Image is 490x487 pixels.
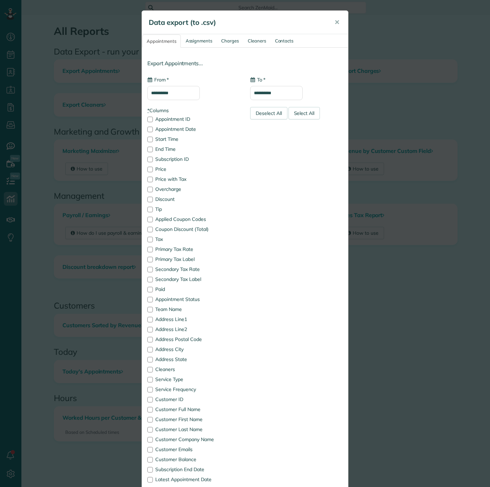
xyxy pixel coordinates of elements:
[147,417,240,422] label: Customer First Name
[147,307,240,312] label: Team Name
[147,247,240,252] label: Primary Tax Rate
[147,477,240,482] label: Latest Appointment Date
[147,117,240,121] label: Appointment ID
[147,207,240,212] label: Tip
[288,107,320,119] div: Select All
[147,447,240,452] label: Customer Emails
[147,457,240,462] label: Customer Balance
[147,367,240,372] label: Cleaners
[147,327,240,332] label: Address Line2
[244,35,270,47] a: Cleaners
[147,187,240,192] label: Overcharge
[147,107,240,114] label: Columns
[147,157,240,162] label: Subscription ID
[147,137,240,142] label: Start Time
[147,227,240,232] label: Coupon Discount (Total)
[149,18,325,27] h5: Data export (to .csv)
[147,127,240,132] label: Appointment Date
[250,76,265,83] label: To
[334,18,340,26] span: ✕
[182,35,217,47] a: Assignments
[147,147,240,152] label: End Time
[147,60,343,66] h4: Export Appointments...
[147,387,240,392] label: Service Frequency
[147,377,240,382] label: Service Type
[147,407,240,412] label: Customer Full Name
[147,287,240,292] label: Paid
[147,347,240,352] label: Address City
[147,437,240,442] label: Customer Company Name
[147,427,240,432] label: Customer Last Name
[271,35,298,47] a: Contacts
[142,35,181,48] a: Appointments
[217,35,243,47] a: Charges
[147,317,240,322] label: Address Line1
[147,177,240,182] label: Price with Tax
[147,257,240,262] label: Primary Tax Label
[147,397,240,402] label: Customer ID
[147,197,240,202] label: Discount
[147,277,240,282] label: Secondary Tax Label
[147,237,240,242] label: Tax
[250,107,287,119] div: Deselect All
[147,357,240,362] label: Address State
[147,167,240,172] label: Price
[147,467,240,472] label: Subscription End Date
[147,337,240,342] label: Address Postal Code
[147,297,240,302] label: Appointment Status
[147,76,169,83] label: From
[147,217,240,222] label: Applied Coupon Codes
[147,267,240,272] label: Secondary Tax Rate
